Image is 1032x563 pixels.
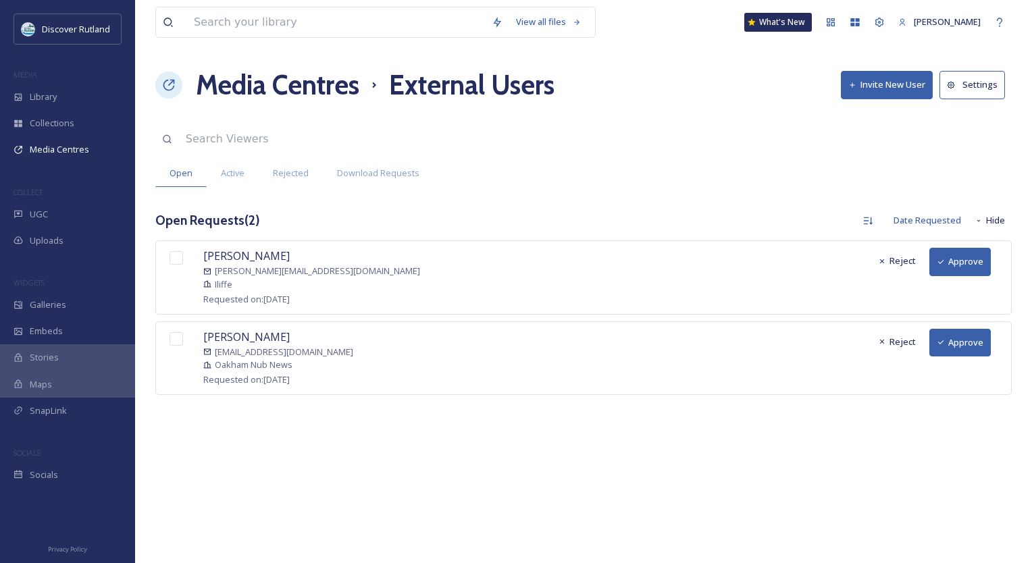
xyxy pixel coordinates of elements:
[203,248,290,263] span: [PERSON_NAME]
[30,117,74,130] span: Collections
[196,65,359,105] a: Media Centres
[215,278,232,291] span: Iliffe
[30,378,52,391] span: Maps
[30,143,89,156] span: Media Centres
[170,167,192,180] span: Open
[30,404,67,417] span: SnapLink
[892,9,987,35] a: [PERSON_NAME]
[22,22,35,36] img: DiscoverRutlandlog37F0B7.png
[871,248,923,274] button: Reject
[203,329,290,344] span: [PERSON_NAME]
[215,358,292,371] span: Oakham Nub News
[179,124,493,154] input: Search Viewers
[887,207,968,234] div: Date Requested
[203,293,290,305] span: Requested on: [DATE]
[871,329,923,355] button: Reject
[221,167,244,180] span: Active
[914,16,981,28] span: [PERSON_NAME]
[744,13,812,32] a: What's New
[155,211,260,230] h3: Open Requests ( 2 )
[14,448,41,458] span: SOCIALS
[14,277,45,288] span: WIDGETS
[939,71,1005,99] button: Settings
[203,373,290,385] span: Requested on: [DATE]
[30,351,59,364] span: Stories
[929,329,991,356] button: Approve
[30,234,63,247] span: Uploads
[48,545,87,554] span: Privacy Policy
[14,187,43,197] span: COLLECT
[939,71,1012,99] a: Settings
[30,208,48,221] span: UGC
[30,325,63,338] span: Embeds
[841,71,933,99] button: Invite New User
[215,265,420,277] span: [PERSON_NAME][EMAIL_ADDRESS][DOMAIN_NAME]
[929,248,991,275] button: Approve
[30,298,66,311] span: Galleries
[509,9,588,35] a: View all files
[215,346,353,358] span: [EMAIL_ADDRESS][DOMAIN_NAME]
[187,7,485,37] input: Search your library
[30,90,57,103] span: Library
[389,65,554,105] h1: External Users
[14,70,37,80] span: MEDIA
[42,23,110,35] span: Discover Rutland
[273,167,309,180] span: Rejected
[337,167,419,180] span: Download Requests
[48,540,87,556] a: Privacy Policy
[968,207,1012,234] button: Hide
[30,468,58,481] span: Socials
